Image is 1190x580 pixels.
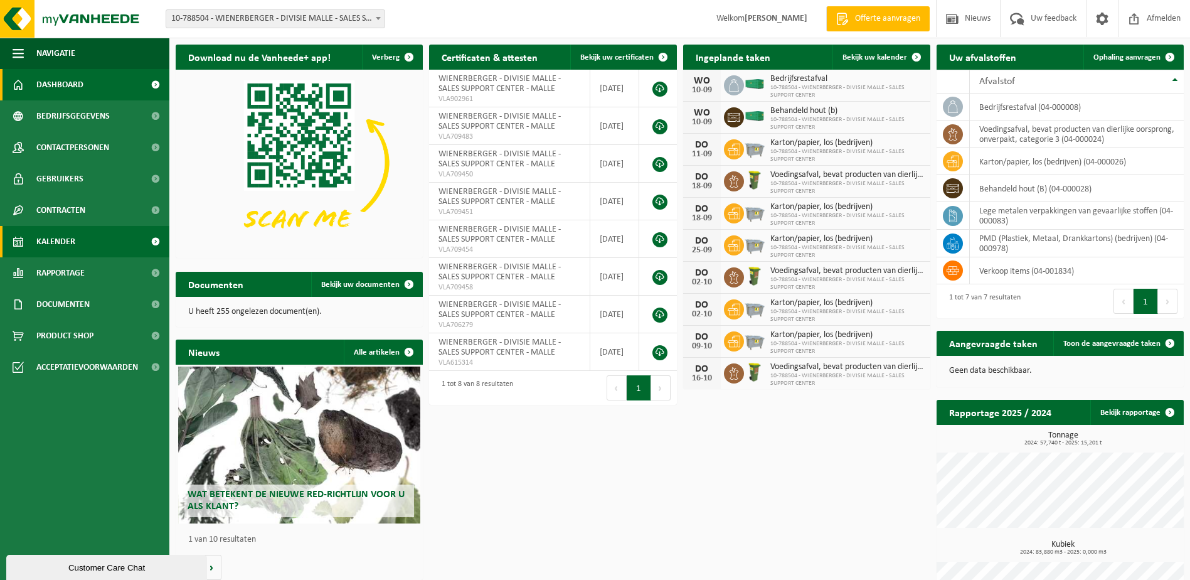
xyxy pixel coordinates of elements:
[770,212,924,227] span: 10-788504 - WIENERBERGER - DIVISIE MALLE - SALES SUPPORT CENTER
[744,78,765,90] img: HK-XC-40-GN-00
[970,257,1184,284] td: verkoop items (04-001834)
[438,282,580,293] span: VLA709458
[745,14,807,23] strong: [PERSON_NAME]
[689,246,715,255] div: 25-09
[590,70,640,107] td: [DATE]
[435,374,513,402] div: 1 tot 8 van 8 resultaten
[188,535,417,544] p: 1 van 10 resultaten
[590,107,640,145] td: [DATE]
[852,13,923,25] span: Offerte aanvragen
[429,45,550,69] h2: Certificaten & attesten
[438,358,580,368] span: VLA615314
[590,333,640,371] td: [DATE]
[689,268,715,278] div: DO
[36,132,109,163] span: Contactpersonen
[176,45,343,69] h2: Download nu de Vanheede+ app!
[770,170,924,180] span: Voedingsafval, bevat producten van dierlijke oorsprong, onverpakt, categorie 3
[689,332,715,342] div: DO
[438,112,561,131] span: WIENERBERGER - DIVISIE MALLE - SALES SUPPORT CENTER - MALLE
[438,320,580,330] span: VLA706279
[36,257,85,289] span: Rapportage
[770,116,924,131] span: 10-788504 - WIENERBERGER - DIVISIE MALLE - SALES SUPPORT CENTER
[770,276,924,291] span: 10-788504 - WIENERBERGER - DIVISIE MALLE - SALES SUPPORT CENTER
[689,172,715,182] div: DO
[744,169,765,191] img: WB-0060-HPE-GN-50
[1134,289,1158,314] button: 1
[176,70,423,255] img: Download de VHEPlus App
[770,234,924,244] span: Karton/papier, los (bedrijven)
[770,244,924,259] span: 10-788504 - WIENERBERGER - DIVISIE MALLE - SALES SUPPORT CENTER
[438,207,580,217] span: VLA709451
[744,298,765,319] img: WB-2500-GAL-GY-01
[36,195,85,226] span: Contracten
[744,330,765,351] img: WB-2500-GAL-GY-01
[832,45,929,70] a: Bekijk uw kalender
[744,137,765,159] img: WB-2500-GAL-GY-01
[438,245,580,255] span: VLA709454
[321,281,400,289] span: Bekijk uw documenten
[689,182,715,191] div: 18-09
[689,214,715,223] div: 18-09
[590,296,640,333] td: [DATE]
[176,272,256,296] h2: Documenten
[970,121,1184,148] td: voedingsafval, bevat producten van dierlijke oorsprong, onverpakt, categorie 3 (04-000024)
[770,180,924,195] span: 10-788504 - WIENERBERGER - DIVISIE MALLE - SALES SUPPORT CENTER
[770,84,924,99] span: 10-788504 - WIENERBERGER - DIVISIE MALLE - SALES SUPPORT CENTER
[1090,400,1182,425] a: Bekijk rapportage
[689,342,715,351] div: 09-10
[689,236,715,246] div: DO
[689,140,715,150] div: DO
[770,362,924,372] span: Voedingsafval, bevat producten van dierlijke oorsprong, onverpakt, categorie 3
[689,364,715,374] div: DO
[344,340,422,365] a: Alle artikelen
[770,340,924,355] span: 10-788504 - WIENERBERGER - DIVISIE MALLE - SALES SUPPORT CENTER
[438,187,561,207] span: WIENERBERGER - DIVISIE MALLE - SALES SUPPORT CENTER - MALLE
[970,175,1184,202] td: behandeld hout (B) (04-000028)
[689,76,715,86] div: WO
[36,163,83,195] span: Gebruikers
[689,374,715,383] div: 16-10
[770,372,924,387] span: 10-788504 - WIENERBERGER - DIVISIE MALLE - SALES SUPPORT CENTER
[744,201,765,223] img: WB-2500-GAL-GY-01
[943,540,1184,556] h3: Kubiek
[1093,53,1161,62] span: Ophaling aanvragen
[1158,289,1177,314] button: Next
[979,77,1015,87] span: Afvalstof
[36,69,83,100] span: Dashboard
[970,148,1184,175] td: karton/papier, los (bedrijven) (04-000026)
[943,287,1021,315] div: 1 tot 7 van 7 resultaten
[188,308,410,316] p: U heeft 255 ongelezen document(en).
[438,262,561,282] span: WIENERBERGER - DIVISIE MALLE - SALES SUPPORT CENTER - MALLE
[970,202,1184,230] td: lege metalen verpakkingen van gevaarlijke stoffen (04-000083)
[36,38,75,69] span: Navigatie
[176,340,232,364] h2: Nieuws
[744,234,765,255] img: WB-2500-GAL-GY-01
[689,118,715,127] div: 10-09
[770,138,924,148] span: Karton/papier, los (bedrijven)
[1113,289,1134,314] button: Previous
[166,9,385,28] span: 10-788504 - WIENERBERGER - DIVISIE MALLE - SALES SUPPORT CENTER - MALLE
[362,45,422,70] button: Verberg
[1053,331,1182,356] a: Toon de aangevraagde taken
[438,149,561,169] span: WIENERBERGER - DIVISIE MALLE - SALES SUPPORT CENTER - MALLE
[689,150,715,159] div: 11-09
[178,367,420,524] a: Wat betekent de nieuwe RED-richtlijn voor u als klant?
[1083,45,1182,70] a: Ophaling aanvragen
[6,552,210,580] iframe: chat widget
[36,352,138,383] span: Acceptatievoorwaarden
[36,100,110,132] span: Bedrijfsgegevens
[590,258,640,296] td: [DATE]
[651,375,671,400] button: Next
[36,226,75,257] span: Kalender
[438,74,561,94] span: WIENERBERGER - DIVISIE MALLE - SALES SUPPORT CENTER - MALLE
[1063,340,1161,348] span: Toon de aangevraagde taken
[842,53,907,62] span: Bekijk uw kalender
[937,331,1050,355] h2: Aangevraagde taken
[826,6,930,31] a: Offerte aanvragen
[770,298,924,308] span: Karton/papier, los (bedrijven)
[949,367,1171,375] p: Geen data beschikbaar.
[770,202,924,212] span: Karton/papier, los (bedrijven)
[970,230,1184,257] td: PMD (Plastiek, Metaal, Drankkartons) (bedrijven) (04-000978)
[689,86,715,95] div: 10-09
